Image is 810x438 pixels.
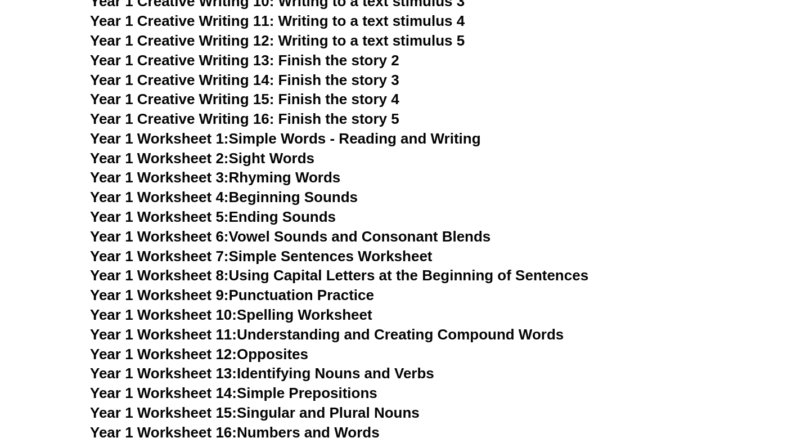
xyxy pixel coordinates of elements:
[90,189,229,205] span: Year 1 Worksheet 4:
[90,189,358,205] a: Year 1 Worksheet 4:Beginning Sounds
[90,110,399,127] a: Year 1 Creative Writing 16: Finish the story 5
[90,306,237,323] span: Year 1 Worksheet 10:
[90,287,374,303] a: Year 1 Worksheet 9:Punctuation Practice
[90,228,490,245] a: Year 1 Worksheet 6:Vowel Sounds and Consonant Blends
[90,404,420,421] a: Year 1 Worksheet 15:Singular and Plural Nouns
[90,248,229,265] span: Year 1 Worksheet 7:
[90,91,399,108] a: Year 1 Creative Writing 15: Finish the story 4
[90,150,229,167] span: Year 1 Worksheet 2:
[90,71,399,88] a: Year 1 Creative Writing 14: Finish the story 3
[90,385,237,401] span: Year 1 Worksheet 14:
[90,248,433,265] a: Year 1 Worksheet 7:Simple Sentences Worksheet
[90,287,229,303] span: Year 1 Worksheet 9:
[90,326,564,343] a: Year 1 Worksheet 11:Understanding and Creating Compound Words
[90,365,434,382] a: Year 1 Worksheet 13:Identifying Nouns and Verbs
[90,32,465,49] a: Year 1 Creative Writing 12: Writing to a text stimulus 5
[90,169,229,186] span: Year 1 Worksheet 3:
[90,208,336,225] a: Year 1 Worksheet 5:Ending Sounds
[90,52,399,69] a: Year 1 Creative Writing 13: Finish the story 2
[90,267,588,284] a: Year 1 Worksheet 8:Using Capital Letters at the Beginning of Sentences
[617,311,810,438] iframe: Chat Widget
[90,228,229,245] span: Year 1 Worksheet 6:
[90,365,237,382] span: Year 1 Worksheet 13:
[90,130,229,147] span: Year 1 Worksheet 1:
[90,150,314,167] a: Year 1 Worksheet 2:Sight Words
[90,385,377,401] a: Year 1 Worksheet 14:Simple Prepositions
[90,346,308,363] a: Year 1 Worksheet 12:Opposites
[90,306,372,323] a: Year 1 Worksheet 10:Spelling Worksheet
[90,404,237,421] span: Year 1 Worksheet 15:
[90,169,340,186] a: Year 1 Worksheet 3:Rhyming Words
[90,346,237,363] span: Year 1 Worksheet 12:
[90,12,465,29] a: Year 1 Creative Writing 11: Writing to a text stimulus 4
[90,267,229,284] span: Year 1 Worksheet 8:
[90,326,237,343] span: Year 1 Worksheet 11:
[90,130,481,147] a: Year 1 Worksheet 1:Simple Words - Reading and Writing
[90,208,229,225] span: Year 1 Worksheet 5:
